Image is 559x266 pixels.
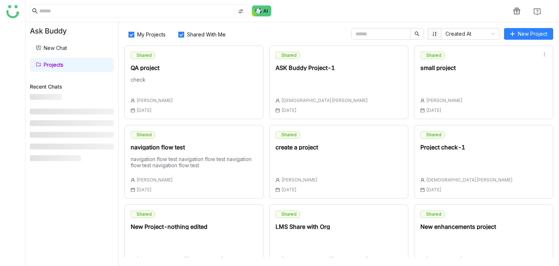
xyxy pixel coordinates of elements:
div: create a project [275,144,318,150]
span: [PERSON_NAME] [281,177,318,183]
div: Recent Chats [30,83,114,90]
div: Ask Buddy [25,22,118,40]
span: Shared [281,211,297,218]
div: ASK Buddy Project-1 [275,65,368,71]
img: search-type.svg [238,8,244,14]
span: [PERSON_NAME] [136,177,173,183]
span: [DATE] [136,107,152,113]
span: [PERSON_NAME] [426,98,463,103]
span: Shared [136,132,152,138]
div: LMS Share with Org [275,224,368,230]
span: [DEMOGRAPHIC_DATA][PERSON_NAME] [281,257,368,262]
span: New Project [518,30,547,38]
nz-select-item: Created At [445,28,495,39]
img: ask-buddy-normal.svg [252,5,271,16]
div: QA project [131,65,173,71]
span: Shared [426,211,441,218]
span: [DATE] [426,187,441,192]
div: New enhancements project [420,224,496,230]
span: Shared [136,211,152,218]
span: My Projects [134,31,169,38]
span: Shared With Me [184,31,229,38]
img: logo [6,5,19,18]
div: Project check-1 [420,144,513,150]
span: [DEMOGRAPHIC_DATA][PERSON_NAME] [426,177,513,183]
span: Shared [136,52,152,59]
div: New Project-nothing edited [131,224,223,230]
button: New Project [504,28,553,40]
span: Shared [281,52,297,59]
span: [DEMOGRAPHIC_DATA][PERSON_NAME] [136,257,223,262]
div: navigation flow test [131,144,257,150]
span: [DEMOGRAPHIC_DATA][PERSON_NAME] [281,98,368,103]
span: [DATE] [281,107,297,113]
span: Shared [426,52,441,59]
div: check [131,77,173,87]
span: [PERSON_NAME] [426,257,463,262]
span: [DATE] [281,187,297,192]
span: [DATE] [136,187,152,192]
div: small project [420,65,463,71]
a: New Chat [36,45,67,51]
a: Projects [36,62,63,68]
span: Shared [281,132,297,138]
img: help.svg [534,8,541,15]
span: [DATE] [426,107,441,113]
span: Shared [426,132,441,138]
div: navigation flow test navigation flow test navigation flow test navigation flow test [131,156,257,168]
span: [PERSON_NAME] [136,98,173,103]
